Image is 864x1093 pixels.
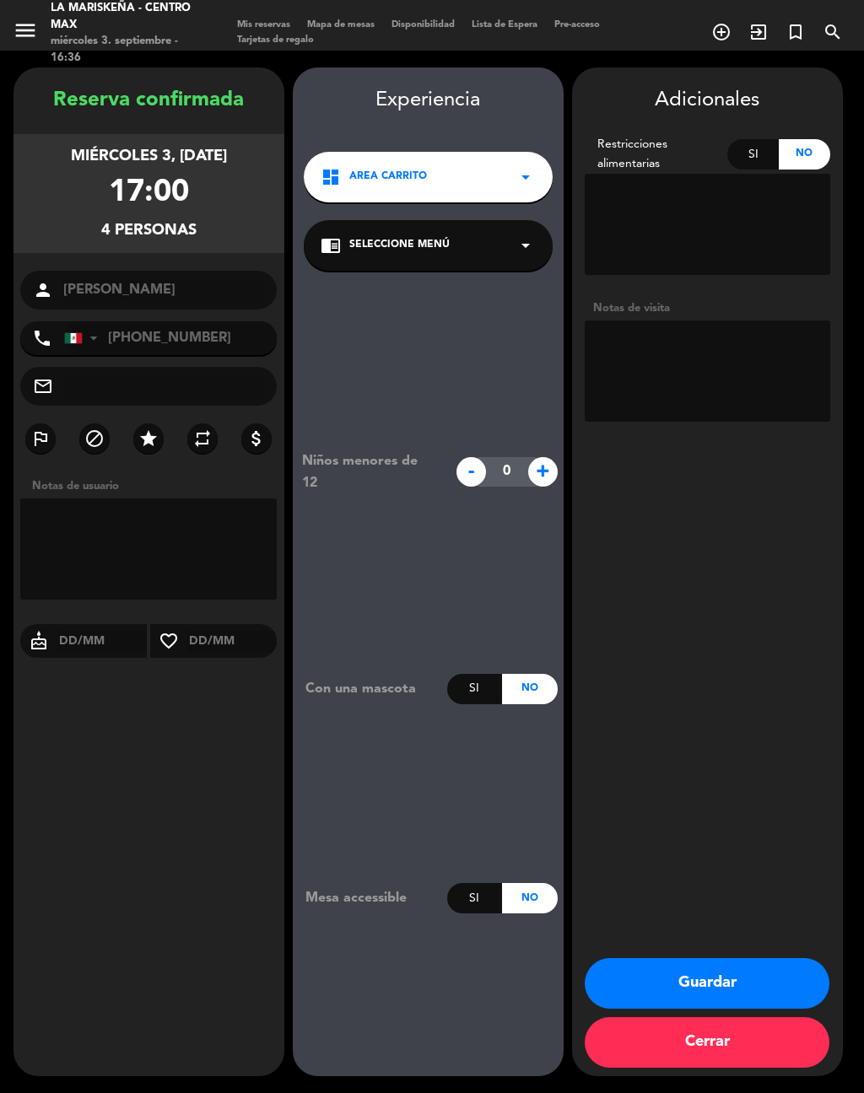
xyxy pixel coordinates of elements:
i: cake [20,631,57,651]
i: favorite_border [150,631,187,651]
i: star [138,428,159,449]
span: WALK IN [740,18,777,46]
span: Reserva especial [777,18,814,46]
span: Lista de Espera [463,20,546,30]
div: Experiencia [293,84,564,117]
div: miércoles 3. septiembre - 16:36 [51,33,203,66]
span: Mis reservas [229,20,299,30]
span: Disponibilidad [383,20,463,30]
i: outlined_flag [30,428,51,449]
i: turned_in_not [786,22,806,42]
i: chrome_reader_mode [321,235,341,256]
button: menu [13,18,38,49]
div: Mexico (México): +52 [65,322,104,354]
span: + [528,457,558,487]
span: Area Carrito [349,169,427,186]
div: Reserva confirmada [13,84,284,117]
span: Mapa de mesas [299,20,383,30]
i: person [33,280,53,300]
i: arrow_drop_down [516,235,536,256]
div: Con una mascota [293,678,447,700]
i: exit_to_app [748,22,769,42]
span: Tarjetas de regalo [229,35,322,45]
input: DD/MM [57,631,148,652]
div: Si [447,883,502,913]
div: Mesa accessible [293,887,447,909]
span: BUSCAR [814,18,851,46]
div: Notas de usuario [24,477,284,495]
i: add_circle_outline [711,22,732,42]
div: Si [447,674,502,704]
span: - [456,457,486,487]
i: phone [32,328,52,348]
span: RESERVAR MESA [703,18,740,46]
div: Niños menores de 12 [289,450,447,494]
span: Seleccione Menú [349,237,450,254]
div: Si [727,139,779,170]
i: arrow_drop_down [516,167,536,187]
div: Notas de visita [585,299,830,317]
i: repeat [192,428,213,449]
div: No [502,883,557,913]
i: block [84,428,105,449]
span: Pre-acceso [546,20,608,30]
div: miércoles 3, [DATE] [71,144,227,169]
i: menu [13,18,38,43]
input: DD/MM [187,631,278,652]
div: Adicionales [585,84,830,117]
button: Guardar [585,958,829,1009]
i: mail_outline [33,376,53,396]
div: No [779,139,830,170]
div: 17:00 [109,169,189,218]
div: Restricciones alimentarias [585,135,728,174]
i: search [823,22,843,42]
div: No [502,674,557,704]
i: attach_money [246,428,267,449]
i: dashboard [321,167,341,187]
button: Cerrar [585,1017,829,1068]
div: 4 personas [101,218,197,243]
